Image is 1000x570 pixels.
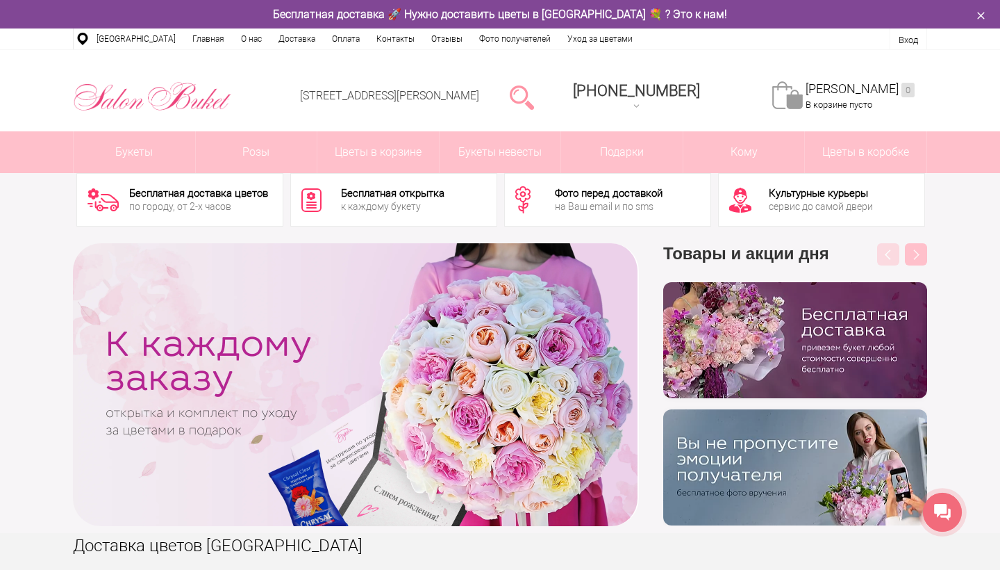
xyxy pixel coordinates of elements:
[317,131,439,173] a: Цветы в корзине
[88,28,184,49] a: [GEOGRAPHIC_DATA]
[905,243,927,266] button: Next
[471,28,559,49] a: Фото получателей
[368,28,423,49] a: Контакты
[769,188,873,199] div: Культурные курьеры
[300,89,479,102] a: [STREET_ADDRESS][PERSON_NAME]
[565,77,708,117] a: [PHONE_NUMBER]
[573,82,700,99] span: [PHONE_NUMBER]
[683,131,805,173] span: Кому
[62,7,937,22] div: Бесплатная доставка 🚀 Нужно доставить цветы в [GEOGRAPHIC_DATA] 💐 ? Это к нам!
[184,28,233,49] a: Главная
[806,81,915,97] a: [PERSON_NAME]
[440,131,561,173] a: Букеты невесты
[73,79,232,115] img: Цветы Нижний Новгород
[899,35,918,45] a: Вход
[196,131,317,173] a: Розы
[129,188,268,199] div: Бесплатная доставка цветов
[769,202,873,211] div: сервис до самой двери
[324,28,368,49] a: Оплата
[341,188,444,199] div: Бесплатная открытка
[559,28,641,49] a: Уход за цветами
[901,83,915,97] ins: 0
[129,202,268,211] div: по городу, от 2-х часов
[270,28,324,49] a: Доставка
[806,99,872,110] span: В корзине пусто
[663,409,927,526] img: v9wy31nijnvkfycrkduev4dhgt9psb7e.png.webp
[555,188,662,199] div: Фото перед доставкой
[233,28,270,49] a: О нас
[555,202,662,211] div: на Ваш email и по sms
[423,28,471,49] a: Отзывы
[561,131,683,173] a: Подарки
[663,243,927,282] h3: Товары и акции дня
[341,202,444,211] div: к каждому букету
[663,282,927,398] img: hpaj04joss48rwypv6hbykmvk1dj7zyr.png.webp
[74,131,195,173] a: Букеты
[805,131,926,173] a: Цветы в коробке
[73,533,927,558] h1: Доставка цветов [GEOGRAPHIC_DATA]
